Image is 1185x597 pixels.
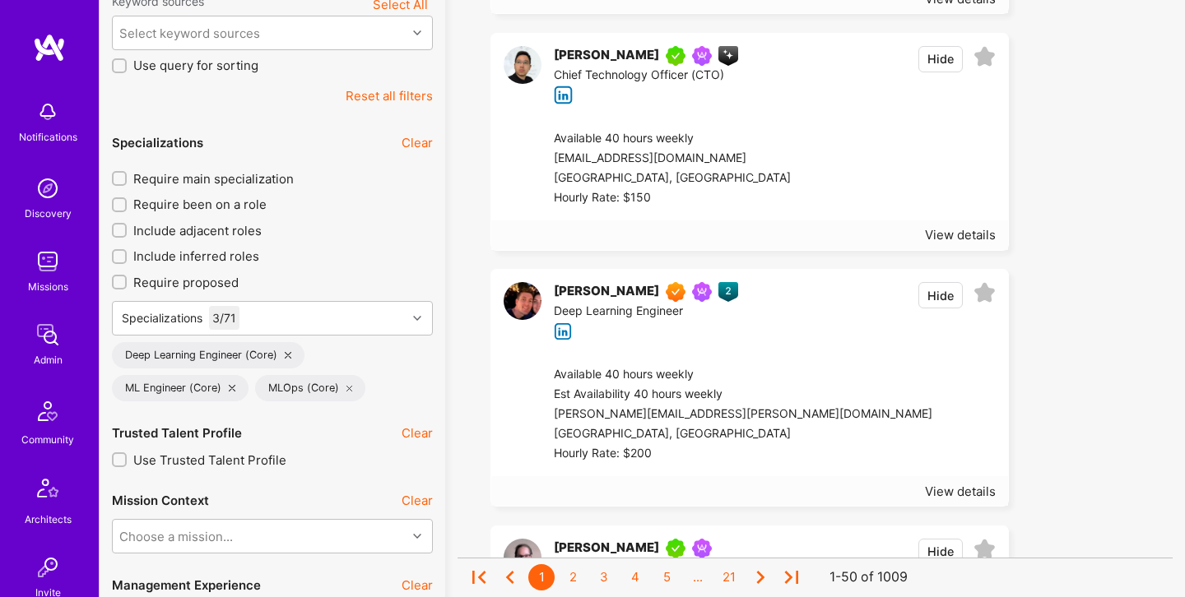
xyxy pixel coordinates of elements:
[591,564,617,590] div: 3
[554,424,932,444] div: [GEOGRAPHIC_DATA], [GEOGRAPHIC_DATA]
[554,129,791,149] div: Available 40 hours weekly
[692,539,712,558] img: Been on Mission
[692,46,712,66] img: Been on Mission
[112,492,209,509] div: Mission Context
[554,46,659,66] div: [PERSON_NAME]
[622,564,648,590] div: 4
[974,539,996,561] i: icon EmptyStar
[33,33,66,62] img: logo
[504,539,541,576] img: User Avatar
[554,188,791,208] div: Hourly Rate: $150
[402,424,433,442] button: Clear
[133,222,262,239] span: Include adjacent roles
[666,539,685,558] img: A.Teamer in Residence
[133,248,259,265] span: Include inferred roles
[554,282,659,302] div: [PERSON_NAME]
[554,86,573,104] i: icon linkedIn
[413,314,421,322] i: icon Chevron
[31,245,64,278] img: teamwork
[554,149,791,169] div: [EMAIL_ADDRESS][DOMAIN_NAME]
[653,564,680,590] div: 5
[25,511,72,528] div: Architects
[554,405,932,424] div: [PERSON_NAME][EMAIL_ADDRESS][PERSON_NAME][DOMAIN_NAME]
[346,385,353,391] i: icon Close
[28,471,67,511] img: Architects
[918,539,963,565] button: Hide
[829,569,908,586] div: 1-50 of 1009
[974,46,996,68] i: icon EmptyStar
[119,527,233,544] div: Choose a mission...
[554,365,932,385] div: Available 40 hours weekly
[692,282,712,302] img: Been on Mission
[402,134,433,151] button: Clear
[209,306,239,330] div: 3 / 71
[28,391,67,431] img: Community
[504,282,541,320] img: User Avatar
[402,576,433,594] button: Clear
[34,351,63,368] div: Admin
[133,451,286,469] span: Use Trusted Talent Profile
[19,128,77,146] div: Notifications
[554,66,738,86] div: Chief Technology Officer (CTO)
[112,424,242,442] div: Trusted Talent Profile
[974,282,996,304] i: icon EmptyStar
[255,375,366,401] div: MLOps (Core)
[133,196,267,213] span: Require been on a role
[229,385,235,391] i: icon Close
[122,309,202,326] div: Specializations
[25,205,72,222] div: Discovery
[554,322,573,341] i: icon linkedIn
[31,172,64,205] img: discovery
[504,46,541,84] img: User Avatar
[31,551,64,584] img: Invite
[560,564,586,590] div: 2
[28,278,68,295] div: Missions
[413,532,421,540] i: icon Chevron
[554,444,932,464] div: Hourly Rate: $200
[925,226,996,243] div: View details
[685,564,711,590] div: ...
[112,342,304,368] div: Deep Learning Engineer (Core)
[133,170,294,187] span: Require main specialization
[31,95,64,128] img: bell
[31,318,64,351] img: admin teamwork
[528,564,555,590] div: 1
[413,29,421,37] i: icon Chevron
[925,483,996,500] div: View details
[112,375,249,401] div: ML Engineer (Core)
[133,274,239,291] span: Require proposed
[119,25,260,42] div: Select keyword sources
[554,385,932,405] div: Est Availability 40 hours weekly
[346,87,433,104] button: Reset all filters
[718,46,738,66] img: A.I. guild
[918,282,963,308] button: Hide
[285,352,291,359] i: icon Close
[666,46,685,66] img: A.Teamer in Residence
[133,57,258,74] span: Use query for sorting
[554,302,738,322] div: Deep Learning Engineer
[402,492,433,509] button: Clear
[554,539,659,558] div: [PERSON_NAME]
[716,564,742,590] div: 21
[666,282,685,302] img: Exceptional A.Teamer
[112,576,261,594] div: Management Experience
[21,431,74,448] div: Community
[112,134,203,151] div: Specializations
[554,169,791,188] div: [GEOGRAPHIC_DATA], [GEOGRAPHIC_DATA]
[918,46,963,72] button: Hide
